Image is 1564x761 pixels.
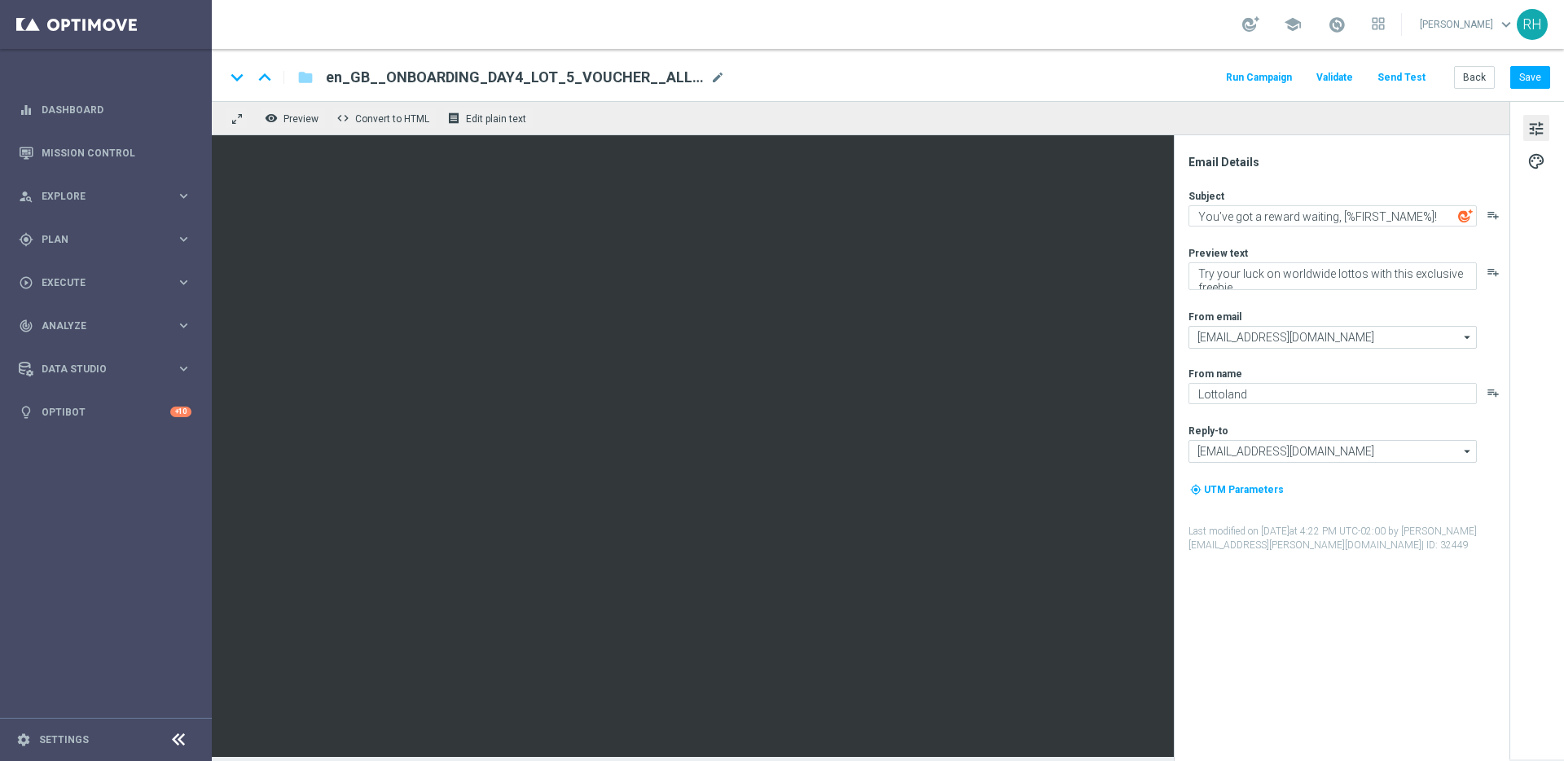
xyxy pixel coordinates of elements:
[18,319,192,332] button: track_changes Analyze keyboard_arrow_right
[1314,67,1355,89] button: Validate
[19,390,191,433] div: Optibot
[1224,67,1294,89] button: Run Campaign
[1527,118,1545,139] span: tune
[39,735,89,745] a: Settings
[1527,151,1545,172] span: palette
[42,278,176,288] span: Execute
[466,113,526,125] span: Edit plain text
[283,113,319,125] span: Preview
[18,276,192,289] button: play_circle_outline Execute keyboard_arrow_right
[1487,266,1500,279] button: playlist_add
[1188,525,1508,552] label: Last modified on [DATE] at 4:22 PM UTC-02:00 by [PERSON_NAME][EMAIL_ADDRESS][PERSON_NAME][DOMAIN_...
[16,732,31,747] i: settings
[1487,386,1500,399] button: playlist_add
[19,275,176,290] div: Execute
[1188,155,1508,169] div: Email Details
[176,231,191,247] i: keyboard_arrow_right
[710,70,725,85] span: mode_edit
[1190,484,1202,495] i: my_location
[332,108,437,129] button: code Convert to HTML
[1284,15,1302,33] span: school
[42,390,170,433] a: Optibot
[1454,66,1495,89] button: Back
[19,405,33,420] i: lightbulb
[261,108,326,129] button: remove_red_eye Preview
[19,232,33,247] i: gps_fixed
[18,103,192,117] button: equalizer Dashboard
[19,232,176,247] div: Plan
[1421,539,1469,551] span: | ID: 32449
[336,112,349,125] span: code
[19,362,176,376] div: Data Studio
[1460,327,1476,348] i: arrow_drop_down
[176,188,191,204] i: keyboard_arrow_right
[18,190,192,203] button: person_search Explore keyboard_arrow_right
[265,112,278,125] i: remove_red_eye
[1487,209,1500,222] button: playlist_add
[18,147,192,160] button: Mission Control
[42,131,191,174] a: Mission Control
[42,364,176,374] span: Data Studio
[176,361,191,376] i: keyboard_arrow_right
[1188,367,1242,380] label: From name
[19,189,33,204] i: person_search
[42,88,191,131] a: Dashboard
[1458,209,1473,223] img: optiGenie.svg
[19,131,191,174] div: Mission Control
[42,235,176,244] span: Plan
[1523,147,1549,174] button: palette
[326,68,704,87] span: en_GB__ONBOARDING_DAY4_LOT_5_VOUCHER__ALL_EMA_AUT_LT_REBRANDED
[18,233,192,246] button: gps_fixed Plan keyboard_arrow_right
[42,321,176,331] span: Analyze
[170,407,191,417] div: +10
[1188,310,1241,323] label: From email
[176,318,191,333] i: keyboard_arrow_right
[176,275,191,290] i: keyboard_arrow_right
[1523,115,1549,141] button: tune
[42,191,176,201] span: Explore
[296,64,315,90] button: folder
[1316,72,1353,83] span: Validate
[19,275,33,290] i: play_circle_outline
[19,189,176,204] div: Explore
[18,406,192,419] button: lightbulb Optibot +10
[19,319,176,333] div: Analyze
[19,319,33,333] i: track_changes
[1517,9,1548,40] div: RH
[253,65,277,90] i: keyboard_arrow_up
[1418,12,1517,37] a: [PERSON_NAME]keyboard_arrow_down
[443,108,534,129] button: receipt Edit plain text
[355,113,429,125] span: Convert to HTML
[297,68,314,87] i: folder
[1188,247,1248,260] label: Preview text
[447,112,460,125] i: receipt
[1188,190,1224,203] label: Subject
[1204,484,1284,495] span: UTM Parameters
[1188,440,1477,463] input: Select
[1375,67,1428,89] button: Send Test
[1188,481,1285,499] button: my_location UTM Parameters
[19,103,33,117] i: equalizer
[225,65,249,90] i: keyboard_arrow_down
[1188,424,1228,438] label: Reply-to
[1510,66,1550,89] button: Save
[1188,326,1477,349] input: Select
[1460,441,1476,462] i: arrow_drop_down
[19,88,191,131] div: Dashboard
[1497,15,1515,33] span: keyboard_arrow_down
[18,363,192,376] button: Data Studio keyboard_arrow_right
